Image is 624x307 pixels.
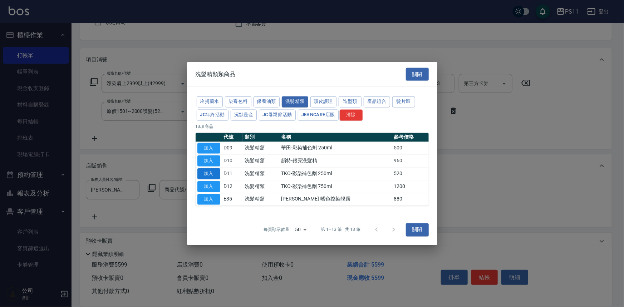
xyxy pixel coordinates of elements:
[197,181,220,192] button: 加入
[279,193,392,206] td: [PERSON_NAME]-嗜色控染靚露
[231,109,257,120] button: 沉默是金
[392,96,415,108] button: 髮片區
[197,155,220,167] button: 加入
[364,96,390,108] button: 產品組合
[222,193,243,206] td: E35
[392,133,429,142] th: 參考價格
[279,154,392,167] td: 韻特-銀亮洗髮精
[279,180,392,193] td: TKO-彩染補色劑 750ml
[197,96,223,108] button: 冷燙藥水
[243,180,279,193] td: 洗髮精類
[392,180,429,193] td: 1200
[392,167,429,180] td: 520
[298,109,339,120] button: JeanCare店販
[339,96,362,108] button: 造型類
[279,133,392,142] th: 名稱
[406,223,429,237] button: 關閉
[279,167,392,180] td: TKO-彩染補色劑 250ml
[197,168,220,179] button: 加入
[243,133,279,142] th: 類別
[197,143,220,154] button: 加入
[392,142,429,155] td: 500
[254,96,280,108] button: 保養油類
[264,227,289,233] p: 每頁顯示數量
[225,96,251,108] button: 染膏色料
[340,109,363,120] button: 清除
[222,167,243,180] td: D11
[197,109,229,120] button: JC年終活動
[406,68,429,81] button: 關閉
[196,123,429,130] p: 13 項商品
[259,109,296,120] button: JC母親節活動
[282,96,308,108] button: 洗髮精類
[321,227,360,233] p: 第 1–13 筆 共 13 筆
[292,220,309,239] div: 50
[222,180,243,193] td: D12
[197,194,220,205] button: 加入
[243,167,279,180] td: 洗髮精類
[243,154,279,167] td: 洗髮精類
[196,70,236,78] span: 洗髮精類類商品
[310,96,337,108] button: 頭皮護理
[243,193,279,206] td: 洗髮精類
[392,193,429,206] td: 880
[279,142,392,155] td: 華田-彩染補色劑 250ml
[392,154,429,167] td: 960
[243,142,279,155] td: 洗髮精類
[222,142,243,155] td: D09
[222,133,243,142] th: 代號
[222,154,243,167] td: D10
